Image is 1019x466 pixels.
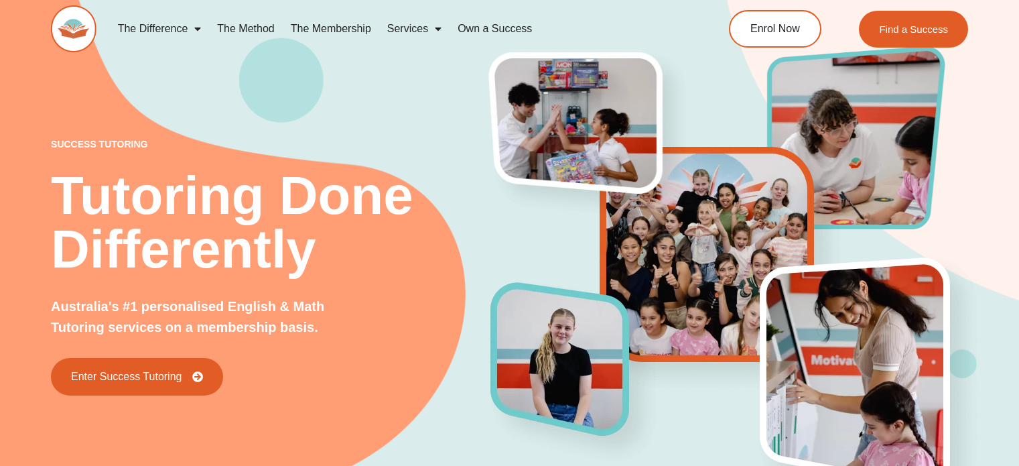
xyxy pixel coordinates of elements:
a: Own a Success [450,13,540,44]
a: The Membership [283,13,379,44]
a: Enrol Now [729,10,821,48]
span: Enter Success Tutoring [71,371,182,382]
p: success tutoring [51,139,491,149]
a: Enter Success Tutoring [51,358,223,396]
h2: Tutoring Done Differently [51,169,491,276]
p: Australia's #1 personalised English & Math Tutoring services on a membership basis. [51,296,372,338]
a: Find a Success [859,11,968,48]
a: Services [379,13,450,44]
nav: Menu [110,13,677,44]
a: The Method [209,13,282,44]
a: The Difference [110,13,210,44]
span: Enrol Now [750,23,800,34]
span: Find a Success [879,24,948,34]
